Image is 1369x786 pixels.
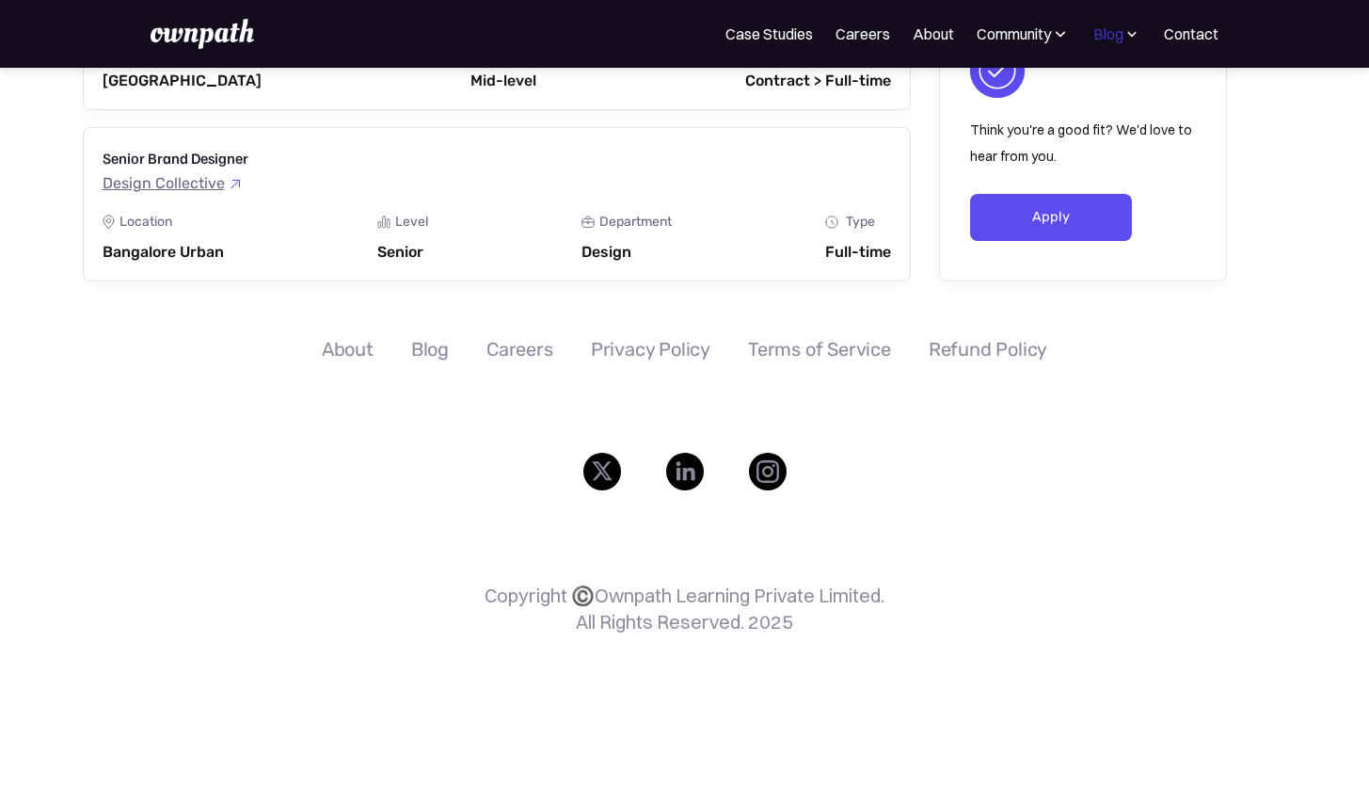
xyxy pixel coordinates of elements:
div: Design [581,243,672,262]
p: Copyright ©️Ownpath Learning Private Limited. All Rights Reserved. 2025 [485,583,884,635]
div: [GEOGRAPHIC_DATA] [103,72,262,90]
a: Terms of Service [748,338,891,361]
a: About [322,338,374,361]
div: Mid-level [470,72,536,90]
img: Location Icon - Job Board X Webflow Template [103,215,115,230]
div: Department [599,215,672,230]
a: Privacy Policy [591,338,710,361]
a: Apply [970,194,1133,241]
div: Senior [377,243,428,262]
div: Location [119,215,172,230]
a: Refund Policy [929,338,1047,361]
div: Bangalore Urban [103,243,224,262]
div: Blog [1093,23,1123,45]
a: Blog [411,338,449,361]
a: Careers [486,338,553,361]
div: Blog [1092,23,1141,45]
a: About [913,23,954,45]
h3: Senior Brand Designer [103,147,248,169]
div: Contract > Full-time [745,72,891,90]
div: Level [395,215,428,230]
div: Community [977,23,1070,45]
div: Community [977,23,1051,45]
a: Senior Brand DesignerDesign CollectiveLocation Icon - Job Board X Webflow TemplateLocationBangalo... [83,127,911,281]
a: Case Studies [725,23,813,45]
img: Graph Icon - Job Board X Webflow Template [377,216,390,229]
img: Portfolio Icon - Job Board X Webflow Template [581,216,595,228]
div: Full-time [825,243,891,262]
a: Careers [836,23,890,45]
div: Design Collective [103,175,225,192]
p: Think you're a good fit? We'd love to hear from you. [970,117,1196,169]
div: Type [846,215,875,230]
a: Contact [1164,23,1218,45]
img: Clock Icon - Job Board X Webflow Template [825,216,838,229]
